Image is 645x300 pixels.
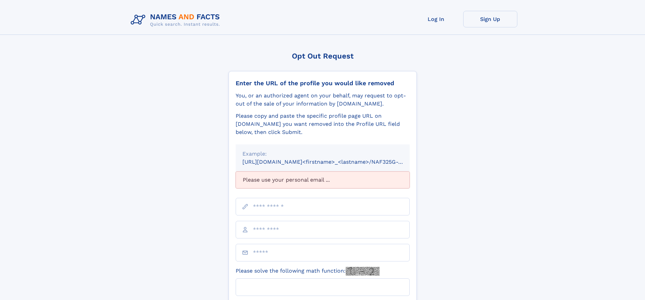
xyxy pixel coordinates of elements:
small: [URL][DOMAIN_NAME]<firstname>_<lastname>/NAF325G-xxxxxxxx [242,159,423,165]
div: You, or an authorized agent on your behalf, may request to opt-out of the sale of your informatio... [236,92,410,108]
img: Logo Names and Facts [128,11,225,29]
div: Opt Out Request [229,52,417,60]
div: Please use your personal email ... [236,171,410,188]
a: Log In [409,11,463,27]
div: Example: [242,150,403,158]
div: Please copy and paste the specific profile page URL on [DOMAIN_NAME] you want removed into the Pr... [236,112,410,136]
a: Sign Up [463,11,517,27]
div: Enter the URL of the profile you would like removed [236,79,410,87]
label: Please solve the following math function: [236,267,380,276]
